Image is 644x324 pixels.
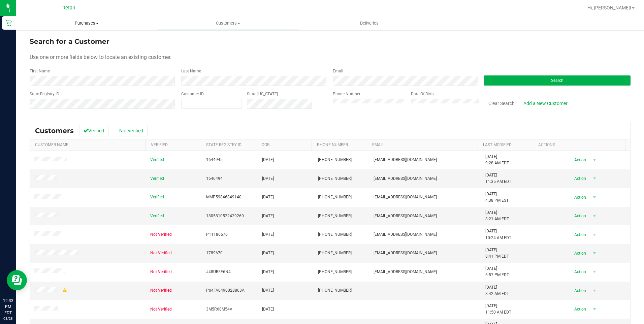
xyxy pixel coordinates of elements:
span: Not Verified [150,287,172,294]
button: Verified [79,125,108,136]
span: Action [569,230,590,239]
span: [EMAIL_ADDRESS][DOMAIN_NAME] [374,269,437,275]
span: [EMAIL_ADDRESS][DOMAIN_NAME] [374,157,437,163]
span: Action [569,286,590,295]
span: Purchases [16,20,157,26]
span: [DATE] 6:57 PM EDT [485,265,509,278]
span: Not Verified [150,231,172,238]
span: Action [569,249,590,258]
p: 12:33 PM EDT [3,298,13,316]
span: [DATE] [262,231,274,238]
a: Email [372,142,384,147]
span: Customers [35,127,74,135]
label: State Registry ID [30,91,59,97]
span: select [590,304,599,314]
span: Hi, [PERSON_NAME]! [587,5,631,10]
span: [PHONE_NUMBER] [318,231,352,238]
span: select [590,230,599,239]
span: [EMAIL_ADDRESS][DOMAIN_NAME] [374,213,437,219]
span: Action [569,211,590,221]
span: [PHONE_NUMBER] [318,175,352,182]
div: Warning - Level 1 [62,287,68,294]
span: Verified [150,213,164,219]
button: Clear Search [484,98,519,109]
span: Action [569,193,590,202]
span: Verified [150,157,164,163]
span: select [590,155,599,165]
a: State Registry Id [206,142,241,147]
p: 08/28 [3,316,13,321]
button: Not verified [115,125,148,136]
span: select [590,249,599,258]
span: [DATE] 8:42 AM EDT [485,284,509,297]
span: Use one or more fields below to locate an existing customer. [30,54,171,60]
span: [DATE] [262,194,274,200]
span: [DATE] [262,250,274,256]
a: Add a New Customer [519,98,572,109]
label: Last Name [181,68,201,74]
span: select [590,286,599,295]
a: DOB [262,142,269,147]
span: Search [551,78,563,83]
span: Search for a Customer [30,37,109,45]
span: Deliveries [351,20,388,26]
span: [PHONE_NUMBER] [318,269,352,275]
span: [DATE] [262,213,274,219]
span: P04FA0490028863A [206,287,245,294]
span: Customers [158,20,298,26]
span: 1789670 [206,250,223,256]
label: First Name [30,68,50,74]
span: [PHONE_NUMBER] [318,157,352,163]
span: 1646494 [206,175,223,182]
span: P11186576 [206,231,228,238]
span: [DATE] [262,157,274,163]
a: Customer Name [35,142,68,147]
span: [DATE] [262,306,274,313]
span: Action [569,267,590,277]
div: Actions [538,142,622,147]
inline-svg: Retail [5,20,12,26]
a: Purchases [16,16,157,30]
a: Customers [157,16,298,30]
span: [DATE] 11:50 AM EDT [485,303,511,316]
a: Phone Number [317,142,348,147]
label: Customer ID [181,91,204,97]
a: Deliveries [299,16,440,30]
span: [DATE] [262,175,274,182]
span: Action [569,174,590,183]
a: Last Modified [483,142,512,147]
a: Verified [151,142,168,147]
span: [PHONE_NUMBER] [318,194,352,200]
span: [DATE] 8:21 AM EDT [485,209,509,222]
span: [PHONE_NUMBER] [318,287,352,294]
span: Not Verified [150,250,172,256]
span: 1805810522429260 [206,213,244,219]
span: [DATE] 11:35 AM EDT [485,172,511,185]
span: Verified [150,175,164,182]
iframe: Resource center [7,270,27,290]
span: 1644945 [206,157,223,163]
button: Search [484,75,631,86]
span: select [590,174,599,183]
span: [EMAIL_ADDRESS][DOMAIN_NAME] [374,250,437,256]
span: [EMAIL_ADDRESS][DOMAIN_NAME] [374,231,437,238]
span: select [590,211,599,221]
span: Not Verified [150,306,172,313]
label: Date Of Birth [411,91,434,97]
span: [PHONE_NUMBER] [318,213,352,219]
span: Not Verified [150,269,172,275]
label: Email [333,68,343,74]
span: [PHONE_NUMBER] [318,250,352,256]
span: J48UR5F6N4 [206,269,231,275]
label: Phone Number [333,91,360,97]
span: [DATE] [262,287,274,294]
span: [DATE] 9:28 AM EDT [485,154,509,166]
span: [DATE] [262,269,274,275]
span: [EMAIL_ADDRESS][DOMAIN_NAME] [374,194,437,200]
span: MMP59846849140 [206,194,241,200]
span: Verified [150,194,164,200]
span: [EMAIL_ADDRESS][DOMAIN_NAME] [374,175,437,182]
span: [DATE] 8:41 PM EDT [485,247,509,260]
span: Action [569,155,590,165]
span: 3M5RX8M54V [206,306,232,313]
